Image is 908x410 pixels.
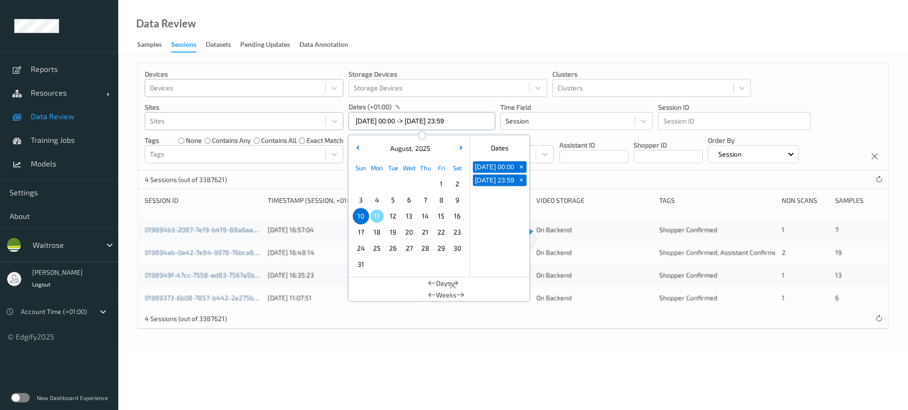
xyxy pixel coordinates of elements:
div: Choose Wednesday August 06 of 2025 [401,192,417,208]
div: Tags [659,196,776,205]
label: contains any [212,136,251,145]
span: Shopper Confirmed [659,226,717,234]
span: 9 [451,193,464,207]
span: 26 [386,242,400,255]
span: 19 [835,248,842,256]
div: Thu [417,160,433,176]
span: 4 [370,193,384,207]
div: Choose Thursday September 04 of 2025 [417,256,433,272]
div: Choose Friday August 15 of 2025 [433,208,449,224]
div: Choose Wednesday September 03 of 2025 [401,256,417,272]
a: 019894ab-0a42-7e84-9978-76bca8eb9f9c [145,248,275,256]
div: Choose Thursday July 31 of 2025 [417,176,433,192]
div: Sat [449,160,465,176]
a: Datasets [206,38,240,52]
div: Choose Sunday August 17 of 2025 [353,224,369,240]
div: Pending Updates [240,40,290,52]
span: 21 [419,226,432,239]
div: Choose Saturday August 16 of 2025 [449,208,465,224]
span: Shopper Confirmed [659,294,717,302]
div: Choose Friday August 01 of 2025 [433,176,449,192]
p: dates (+01:00) [349,102,392,112]
div: Choose Tuesday August 26 of 2025 [385,240,401,256]
span: 1 [782,226,785,234]
div: On Backend [536,270,653,280]
div: Choose Sunday August 31 of 2025 [353,256,369,272]
div: Wed [401,160,417,176]
div: Choose Wednesday July 30 of 2025 [401,176,417,192]
div: On Backend [536,225,653,235]
div: [DATE] 11:07:51 [268,293,407,303]
button: [DATE] 23:59 [473,174,516,186]
div: Dates [470,139,529,157]
a: Sessions [171,38,206,52]
p: Shopper ID [634,140,703,150]
div: [DATE] 16:57:04 [268,225,407,235]
span: 25 [370,242,384,255]
p: Time Field [500,103,653,112]
div: Choose Friday September 05 of 2025 [433,256,449,272]
label: contains all [261,136,297,145]
p: Tags [145,136,159,145]
div: Choose Friday August 08 of 2025 [433,192,449,208]
p: Order By [708,136,799,145]
span: 28 [419,242,432,255]
p: Assistant ID [559,140,629,150]
div: Choose Sunday August 10 of 2025 [353,208,369,224]
button: + [516,174,526,186]
span: 23 [451,226,464,239]
div: Choose Monday September 01 of 2025 [369,256,385,272]
div: Choose Tuesday August 05 of 2025 [385,192,401,208]
span: 3 [354,193,367,207]
div: On Backend [536,293,653,303]
p: Sites [145,103,343,112]
span: 12 [386,209,400,223]
div: Mon [369,160,385,176]
span: 7 [419,193,432,207]
span: 20 [402,226,416,239]
button: [DATE] 00:00 [473,161,516,173]
p: Session ID [658,103,811,112]
button: + [516,161,526,173]
span: Weeks [436,290,456,300]
div: , [388,144,430,153]
p: Storage Devices [349,70,547,79]
div: Choose Tuesday August 12 of 2025 [385,208,401,224]
div: Choose Thursday August 21 of 2025 [417,224,433,240]
div: Choose Tuesday September 02 of 2025 [385,256,401,272]
div: [DATE] 16:35:23 [268,270,407,280]
label: none [186,136,202,145]
span: 24 [354,242,367,255]
div: Choose Sunday August 24 of 2025 [353,240,369,256]
label: exact match [306,136,343,145]
span: 16 [451,209,464,223]
span: 1 [782,271,785,279]
span: Shopper Confirmed [659,271,717,279]
span: August [388,144,411,152]
span: Shopper Confirmed, Assistant Confirmed [659,248,781,256]
div: Choose Wednesday August 20 of 2025 [401,224,417,240]
div: Fri [433,160,449,176]
p: Session [715,149,745,159]
div: Video Storage [536,196,653,205]
a: Data Annotation [299,38,358,52]
span: 5 [386,193,400,207]
span: 1 [782,294,785,302]
div: Tue [385,160,401,176]
span: 29 [435,242,448,255]
div: Timestamp (Session, +01:00) [268,196,407,205]
div: Datasets [206,40,231,52]
div: Choose Saturday August 23 of 2025 [449,224,465,240]
a: 0198949f-47cc-7558-ad83-7567a5bf2068 [145,271,272,279]
p: Devices [145,70,343,79]
div: Choose Wednesday August 13 of 2025 [401,208,417,224]
div: On Backend [536,248,653,257]
div: Choose Sunday July 27 of 2025 [353,176,369,192]
span: 14 [419,209,432,223]
div: Choose Thursday August 07 of 2025 [417,192,433,208]
div: Choose Thursday August 28 of 2025 [417,240,433,256]
span: 1 [435,177,448,191]
a: 019894b3-2087-7e19-b419-88a6aaaf8879 [145,226,275,234]
div: Choose Friday August 29 of 2025 [433,240,449,256]
div: Choose Tuesday August 19 of 2025 [385,224,401,240]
